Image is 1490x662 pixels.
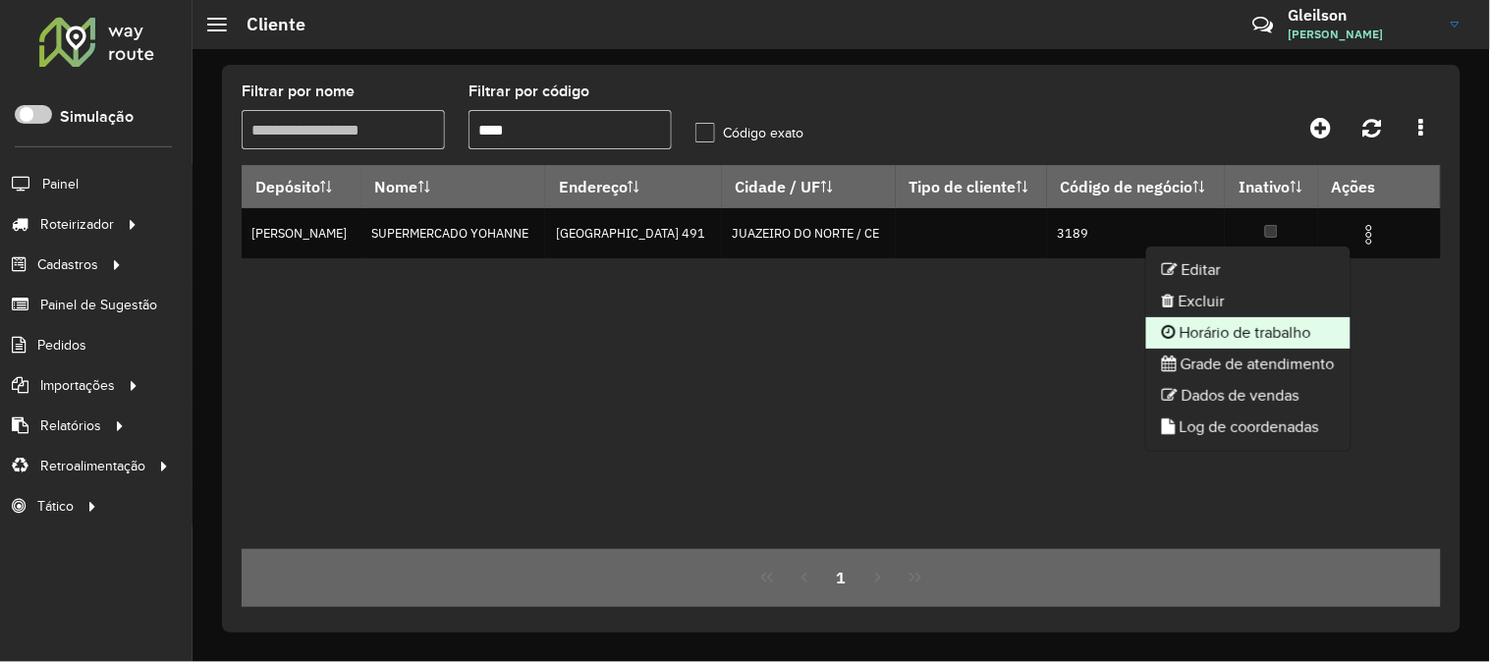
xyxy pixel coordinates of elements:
span: Roteirizador [40,214,114,235]
span: Painel de Sugestão [40,295,157,315]
span: Pedidos [37,335,86,356]
span: Tático [37,496,74,517]
th: Código de negócio [1047,166,1225,208]
span: Painel [42,174,79,194]
li: Excluir [1146,286,1351,317]
span: [PERSON_NAME] [1289,26,1436,43]
th: Depósito [242,166,361,208]
th: Tipo de cliente [896,166,1047,208]
span: Cadastros [37,254,98,275]
li: Log de coordenadas [1146,412,1351,443]
label: Filtrar por nome [242,80,355,103]
button: 1 [823,559,860,596]
h3: Gleilson [1289,6,1436,25]
label: Simulação [60,105,134,129]
td: [PERSON_NAME] [242,208,361,258]
label: Filtrar por código [469,80,589,103]
th: Inativo [1225,166,1318,208]
td: [GEOGRAPHIC_DATA] 491 [545,208,721,258]
th: Cidade / UF [722,166,896,208]
li: Editar [1146,254,1351,286]
span: Relatórios [40,415,101,436]
th: Nome [361,166,546,208]
span: Importações [40,375,115,396]
li: Dados de vendas [1146,380,1351,412]
span: Retroalimentação [40,456,145,476]
h2: Cliente [227,14,305,35]
a: Contato Rápido [1242,4,1284,46]
td: SUPERMERCADO YOHANNE [361,208,546,258]
li: Grade de atendimento [1146,349,1351,380]
li: Horário de trabalho [1146,317,1351,349]
label: Código exato [695,123,804,143]
td: 3189 [1047,208,1225,258]
th: Ações [1318,166,1436,207]
td: JUAZEIRO DO NORTE / CE [722,208,896,258]
th: Endereço [545,166,721,208]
